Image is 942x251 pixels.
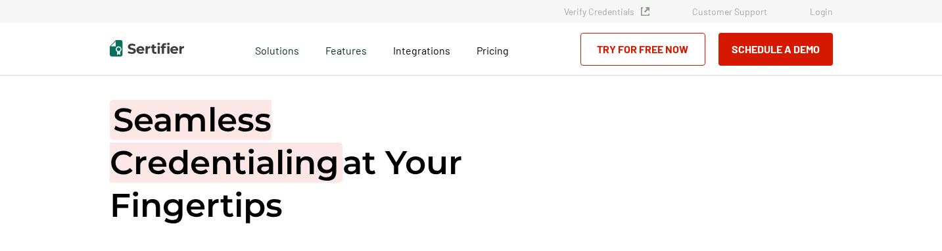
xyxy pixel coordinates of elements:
iframe: Chat Widget [876,188,942,251]
span: Integrations [393,44,450,57]
a: Try for Free Now [580,33,705,66]
span: Solutions [255,41,299,57]
a: Customer Support [692,6,767,17]
img: Verified [641,7,649,16]
h1: at Your Fingertips [110,99,504,227]
a: Login [810,6,833,17]
a: Pricing [477,41,509,57]
span: Seamless Credentialing [110,100,342,183]
a: Integrations [393,41,450,57]
a: Verify Credentials [564,6,649,17]
span: Pricing [477,44,509,57]
img: Sertifier | Digital Credentialing Platform [110,40,184,57]
span: Features [325,41,367,57]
